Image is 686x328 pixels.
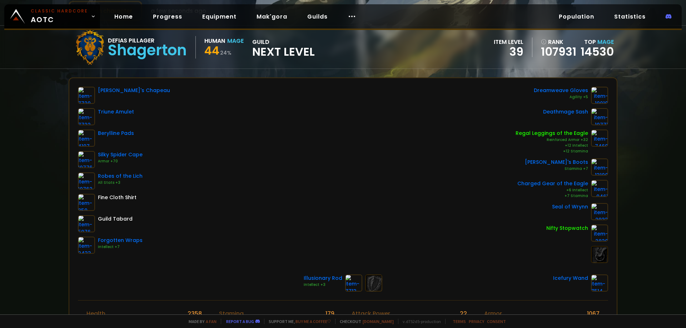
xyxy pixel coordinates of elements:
span: v. d752d5 - production [398,319,441,324]
span: Next Level [252,46,315,57]
a: Statistics [608,9,651,24]
a: Guilds [302,9,333,24]
a: Buy me a coffee [295,319,331,324]
a: Report a bug [226,319,254,324]
img: item-2933 [591,203,608,220]
a: Home [109,9,139,24]
div: item level [494,37,523,46]
div: 1067 [587,309,600,318]
div: Intellect +7 [98,244,143,250]
a: Mak'gora [251,9,293,24]
img: item-5976 [78,215,95,232]
a: 107931 [541,46,576,57]
img: item-9433 [78,237,95,254]
div: +6 Intellect [517,187,588,193]
a: Population [553,9,600,24]
div: Charged Gear of the Eagle [517,180,588,187]
div: Deathmage Sash [543,108,588,116]
img: item-10776 [78,151,95,168]
img: item-13100 [591,158,608,176]
div: Human [204,36,225,45]
div: Defias Pillager [108,36,187,45]
img: item-7713 [345,274,362,292]
a: [DOMAIN_NAME] [363,319,394,324]
div: Guild Tabard [98,215,133,223]
small: Classic Hardcore [31,8,88,14]
a: Privacy [469,319,484,324]
a: Terms [453,319,466,324]
div: All Stats +3 [98,180,143,186]
div: 2358 [188,309,202,318]
img: item-10019 [591,87,608,104]
img: item-7720 [78,87,95,104]
div: +12 Intellect [516,143,588,148]
div: Forgotten Wraps [98,237,143,244]
div: Top [581,37,614,46]
div: Agility +5 [534,94,588,100]
div: [PERSON_NAME]'s Chapeau [98,87,170,94]
a: Consent [487,319,506,324]
div: Reinforced Armor +32 [516,137,588,143]
a: Classic HardcoreAOTC [4,4,100,29]
a: 14530 [581,44,614,60]
span: 44 [204,42,219,59]
div: Illusionary Rod [304,274,342,282]
img: item-10771 [591,108,608,125]
div: Berylline Pads [98,130,134,137]
div: Fine Cloth Shirt [98,194,136,201]
div: Health [86,309,105,318]
div: Robes of the Lich [98,172,143,180]
img: item-2820 [591,224,608,242]
span: AOTC [31,8,88,25]
img: item-7514 [591,274,608,292]
img: item-7469 [591,130,608,147]
img: item-4197 [78,130,95,147]
span: Made by [184,319,217,324]
div: Armor +70 [98,158,143,164]
a: a fan [206,319,217,324]
img: item-859 [78,194,95,211]
a: Equipment [197,9,242,24]
div: rank [541,37,576,46]
div: +12 Stamina [516,148,588,154]
a: Progress [147,9,188,24]
img: item-7722 [78,108,95,125]
div: Nifty Stopwatch [546,224,588,232]
div: 179 [325,309,334,318]
div: Mage [227,36,244,45]
div: Regal Leggings of the Eagle [516,130,588,137]
div: +7 Stamina [517,193,588,199]
span: Support me, [264,319,331,324]
div: Attack Power [352,309,390,318]
span: Mage [597,38,614,46]
button: Scan character [69,1,142,21]
div: Dreamweave Gloves [534,87,588,94]
div: 39 [494,46,523,57]
div: Intellect +3 [304,282,342,288]
div: Stamina +7 [525,166,588,172]
div: Icefury Wand [553,274,588,282]
span: Checkout [335,319,394,324]
div: Stamina [219,309,244,318]
small: 24 % [220,49,232,56]
img: item-10762 [78,172,95,190]
img: item-9461 [591,180,608,197]
div: 22 [460,309,467,318]
div: [PERSON_NAME]'s Boots [525,158,588,166]
div: Seal of Wrynn [552,203,588,211]
div: Silky Spider Cape [98,151,143,158]
div: Armor [484,309,502,318]
div: guild [252,37,315,57]
div: Shagerton [108,45,187,56]
div: Triune Amulet [98,108,134,116]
